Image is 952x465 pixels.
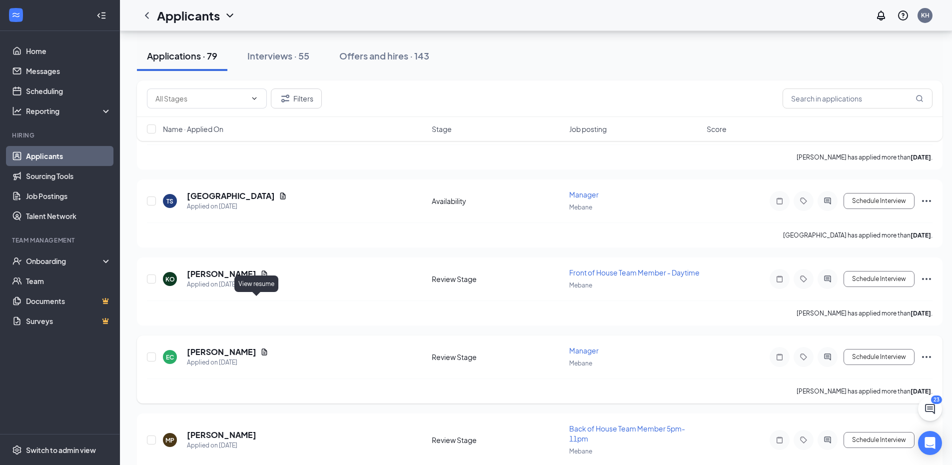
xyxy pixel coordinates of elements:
[921,273,933,285] svg: Ellipses
[271,88,322,108] button: Filter Filters
[187,279,268,289] div: Applied on [DATE]
[26,186,111,206] a: Job Postings
[774,197,786,205] svg: Note
[26,61,111,81] a: Messages
[875,9,887,21] svg: Notifications
[26,256,103,266] div: Onboarding
[921,351,933,363] svg: Ellipses
[797,309,933,317] p: [PERSON_NAME] has applied more than .
[224,9,236,21] svg: ChevronDown
[166,197,173,205] div: TS
[569,447,592,455] span: Mebane
[12,256,22,266] svg: UserCheck
[339,49,429,62] div: Offers and hires · 143
[798,436,810,444] svg: Tag
[432,435,563,445] div: Review Stage
[569,346,599,355] span: Manager
[166,353,174,361] div: EC
[918,397,942,421] button: ChatActive
[911,231,931,239] b: [DATE]
[260,348,268,356] svg: Document
[569,281,592,289] span: Mebane
[783,88,933,108] input: Search in applications
[822,197,834,205] svg: ActiveChat
[26,206,111,226] a: Talent Network
[12,445,22,455] svg: Settings
[279,92,291,104] svg: Filter
[187,357,268,367] div: Applied on [DATE]
[921,195,933,207] svg: Ellipses
[11,10,21,20] svg: WorkstreamLogo
[774,436,786,444] svg: Note
[798,275,810,283] svg: Tag
[844,432,915,448] button: Schedule Interview
[26,81,111,101] a: Scheduling
[247,49,309,62] div: Interviews · 55
[187,268,256,279] h5: [PERSON_NAME]
[157,7,220,24] h1: Applicants
[924,403,936,415] svg: ChatActive
[250,94,258,102] svg: ChevronDown
[26,41,111,61] a: Home
[26,445,96,455] div: Switch to admin view
[822,353,834,361] svg: ActiveChat
[26,106,112,116] div: Reporting
[187,346,256,357] h5: [PERSON_NAME]
[12,131,109,139] div: Hiring
[822,275,834,283] svg: ActiveChat
[911,387,931,395] b: [DATE]
[165,436,174,444] div: MP
[163,124,223,134] span: Name · Applied On
[26,146,111,166] a: Applicants
[569,124,607,134] span: Job posting
[798,197,810,205] svg: Tag
[844,271,915,287] button: Schedule Interview
[279,192,287,200] svg: Document
[569,268,700,277] span: Front of House Team Member - Daytime
[155,93,246,104] input: All Stages
[187,190,275,201] h5: [GEOGRAPHIC_DATA]
[432,352,563,362] div: Review Stage
[797,387,933,395] p: [PERSON_NAME] has applied more than .
[432,124,452,134] span: Stage
[26,166,111,186] a: Sourcing Tools
[432,274,563,284] div: Review Stage
[798,353,810,361] svg: Tag
[931,395,942,404] div: 23
[234,275,278,292] div: View resume
[26,271,111,291] a: Team
[12,236,109,244] div: Team Management
[918,431,942,455] div: Open Intercom Messenger
[783,231,933,239] p: [GEOGRAPHIC_DATA] has applied more than .
[569,190,599,199] span: Manager
[187,440,256,450] div: Applied on [DATE]
[921,11,930,19] div: KH
[797,153,933,161] p: [PERSON_NAME] has applied more than .
[12,106,22,116] svg: Analysis
[569,203,592,211] span: Mebane
[774,275,786,283] svg: Note
[96,10,106,20] svg: Collapse
[911,309,931,317] b: [DATE]
[707,124,727,134] span: Score
[187,201,287,211] div: Applied on [DATE]
[911,153,931,161] b: [DATE]
[569,424,685,443] span: Back of House Team Member 5pm-11pm
[897,9,909,21] svg: QuestionInfo
[569,359,592,367] span: Mebane
[26,291,111,311] a: DocumentsCrown
[844,193,915,209] button: Schedule Interview
[26,311,111,331] a: SurveysCrown
[165,275,175,283] div: KO
[141,9,153,21] svg: ChevronLeft
[844,349,915,365] button: Schedule Interview
[822,436,834,444] svg: ActiveChat
[774,353,786,361] svg: Note
[147,49,217,62] div: Applications · 79
[260,270,268,278] svg: Document
[187,429,256,440] h5: [PERSON_NAME]
[916,94,924,102] svg: MagnifyingGlass
[432,196,563,206] div: Availability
